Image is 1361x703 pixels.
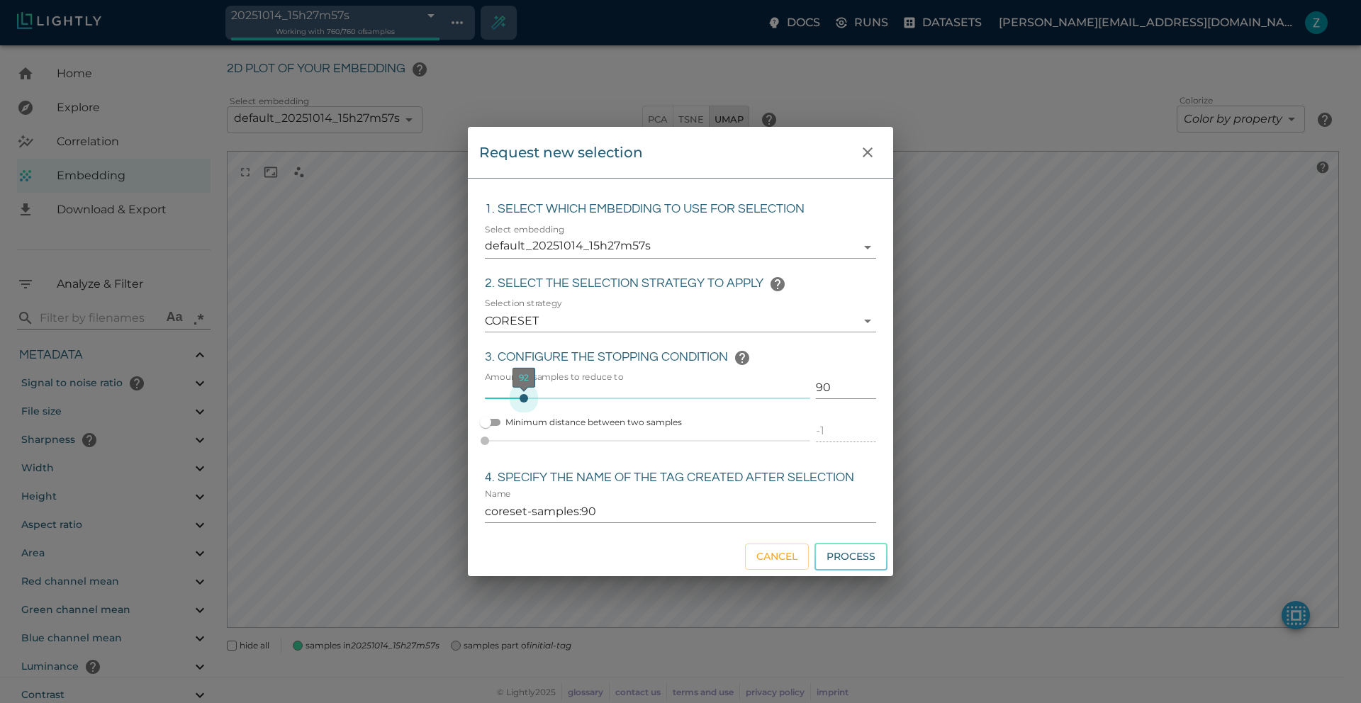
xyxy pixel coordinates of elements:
[745,544,809,570] button: Cancel
[485,236,876,259] div: default_20251014_15h27m57s
[853,138,882,167] button: close
[485,310,876,332] div: CORESET
[485,298,562,310] label: Selection strategy
[814,543,887,570] button: Process
[485,344,876,372] h6: 3. Configure the stopping condition
[485,224,565,236] label: Select embedding
[519,372,529,383] span: 92
[479,141,643,164] div: Request new selection
[485,488,511,500] label: Name
[485,270,876,298] h6: 2. Select the selection strategy to apply
[485,467,876,489] h6: 4. Specify the name of the tag created after selection
[505,415,682,429] span: Minimum distance between two samples
[485,239,859,253] span: default_20251014_15h27m57s
[485,371,729,383] label: Amount of samples to reduce to
[485,198,876,220] h6: 1. Select which embedding to use for selection
[728,344,756,372] button: help
[763,270,792,298] button: help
